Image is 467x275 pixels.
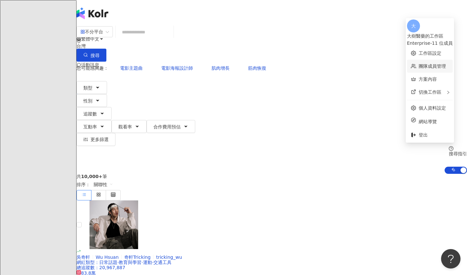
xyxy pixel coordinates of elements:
[419,64,446,69] a: 團隊成員管理
[83,85,92,90] span: 類型
[83,124,97,129] span: 互動率
[449,151,467,156] div: 搜尋指引
[77,66,108,71] span: 您可能感興趣：
[407,40,453,47] div: Enterprise - 11 位成員
[419,105,446,111] a: 個人資料設定
[419,77,437,82] a: 方案內容
[449,146,453,151] span: question-circle
[153,124,181,129] span: 合作費用預估
[77,94,107,107] button: 性別
[153,260,172,265] span: 交通工具
[419,51,441,56] a: 工作區設定
[205,62,236,75] button: 肌肉增長
[77,107,112,120] button: 追蹤數
[90,200,138,249] img: KOL Avatar
[419,118,449,125] span: 網站導覽
[113,62,150,75] button: 電影主題曲
[419,90,441,95] span: 切換工作區
[77,260,467,265] div: 網紅類型 ：
[211,66,230,71] span: 肌肉增長
[154,62,200,75] button: 電影海報設計師
[80,27,103,37] div: 不分平台
[90,137,109,142] span: 更多篩選
[77,174,467,179] div: 共 筆
[77,81,107,94] button: 類型
[83,111,97,116] span: 追蹤數
[120,66,143,71] span: 電影主題曲
[407,32,453,40] div: 大樹醫藥的工作區
[90,53,100,58] span: 搜尋
[143,260,152,265] span: 運動
[77,255,90,260] span: 吳奇軒
[81,62,99,67] span: 活動訊息
[117,260,119,265] span: ·
[446,90,450,94] span: right
[141,260,143,265] span: ·
[161,66,193,71] span: 電影海報設計師
[124,255,151,260] span: 奇軒Tricking
[77,120,112,133] button: 互動率
[77,179,467,190] div: 排序：
[248,66,266,71] span: 筋肉恢復
[77,49,106,62] button: 搜尋
[441,249,461,269] iframe: Help Scout Beacon - Open
[99,260,117,265] span: 日常話題
[411,22,416,30] span: 大
[77,39,81,43] span: environment
[77,43,467,49] div: 台灣
[80,30,85,34] span: appstore
[94,179,113,190] span: 關聯性
[81,174,102,179] span: 10,000+
[419,132,428,137] span: 登出
[96,255,119,260] span: Wu Hsuan
[77,265,467,270] div: 總追蹤數 ： 20,967,887
[83,98,92,103] span: 性別
[77,133,115,146] button: 更多篩選
[241,62,273,75] button: 筋肉恢復
[112,120,147,133] button: 觀看率
[147,120,195,133] button: 合作費用預估
[156,255,182,260] span: tricking_wu
[77,7,108,19] img: logo
[119,260,141,265] span: 教育與學習
[152,260,153,265] span: ·
[118,124,132,129] span: 觀看率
